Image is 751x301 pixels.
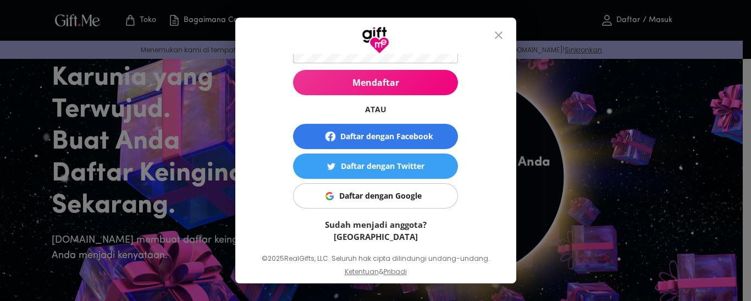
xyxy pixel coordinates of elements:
button: menutup [485,22,512,48]
a: Ketentuan [345,267,379,276]
font: ATAU [365,104,386,114]
font: Mendaftar [352,76,399,89]
font: Daftar dengan Facebook [340,131,433,141]
font: & [379,267,384,276]
img: Daftar dengan Twitter [327,162,335,171]
button: Daftar dengan TwitterDaftar dengan Twitter [293,154,458,179]
font: © [262,254,268,263]
button: Daftar dengan Facebook [293,124,458,149]
font: Daftar dengan Twitter [341,161,424,171]
img: Logo GiftMe [362,26,389,54]
font: 2025 [268,254,284,263]
button: Mendaftar [293,70,458,95]
img: Daftar dengan Google [325,192,334,200]
button: Daftar dengan GoogleDaftar dengan Google [293,183,458,209]
a: Sudah menjadi anggota? [GEOGRAPHIC_DATA] [325,219,427,242]
font: Daftar dengan Google [339,190,422,201]
font: RealGifts, LLC. Seluruh hak cipta dilindungi undang-undang. [284,254,490,263]
a: Pribadi [384,267,407,276]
